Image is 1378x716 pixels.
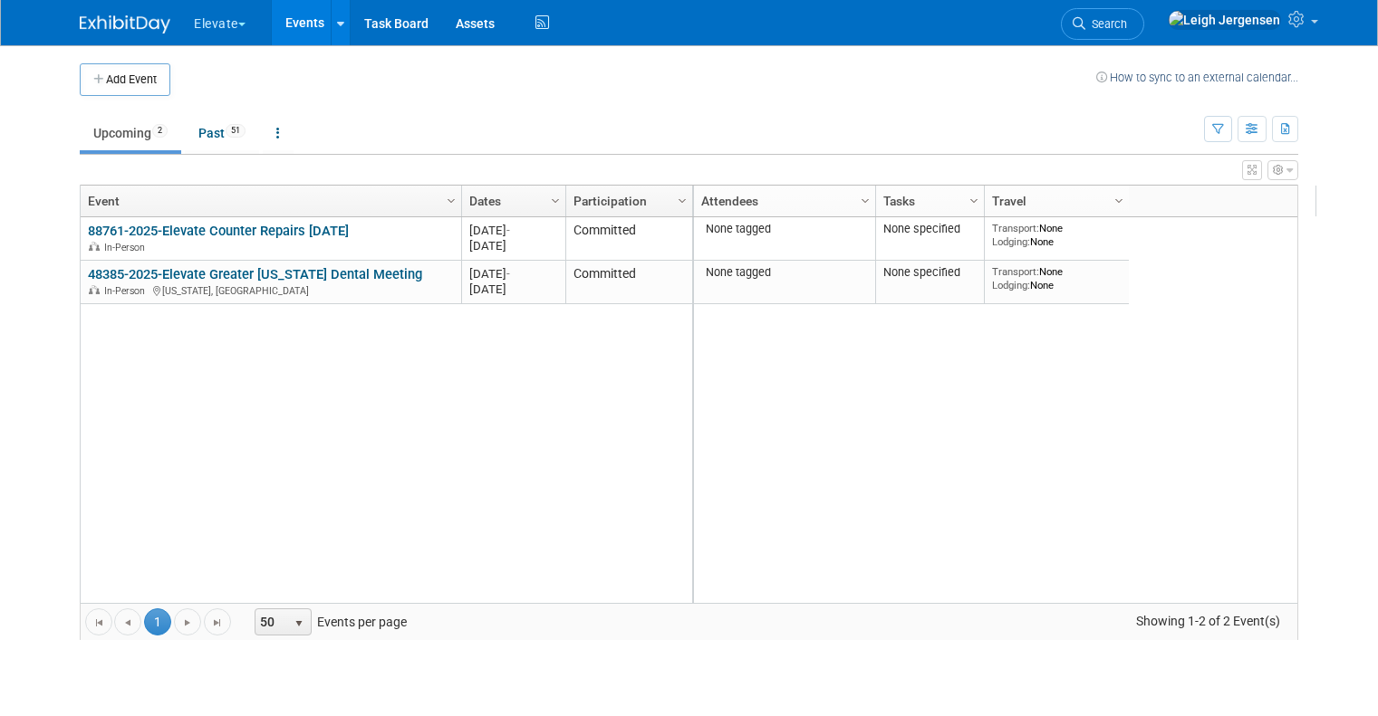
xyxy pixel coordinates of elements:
span: Events per page [232,608,425,635]
span: Column Settings [1112,194,1126,208]
div: [DATE] [469,223,557,238]
div: None tagged [701,265,869,280]
div: None None [992,222,1123,248]
span: Transport: [992,222,1039,234]
div: None specified [883,265,978,280]
span: Go to the previous page [120,616,135,630]
a: Go to the last page [204,608,231,635]
a: Tasks [883,186,972,216]
a: Upcoming2 [80,116,181,150]
a: Dates [469,186,554,216]
span: Lodging: [992,279,1030,291]
img: In-Person Event [89,242,100,251]
a: Go to the first page [85,608,112,635]
span: Column Settings [548,194,563,208]
a: Participation [573,186,680,216]
span: 51 [226,124,246,138]
a: Column Settings [1110,186,1130,213]
div: [DATE] [469,282,557,297]
td: Committed [565,217,692,261]
div: None tagged [701,222,869,236]
span: 1 [144,608,171,635]
a: Search [1061,8,1144,40]
a: Column Settings [673,186,693,213]
img: Leigh Jergensen [1168,10,1281,30]
span: Go to the last page [210,616,225,630]
span: Column Settings [967,194,981,208]
span: Column Settings [675,194,689,208]
span: - [506,224,510,237]
a: Event [88,186,449,216]
span: Showing 1-2 of 2 Event(s) [1120,608,1297,634]
img: ExhibitDay [80,15,170,33]
a: Travel [992,186,1117,216]
span: Transport: [992,265,1039,278]
button: Add Event [80,63,170,96]
span: - [506,267,510,281]
span: Go to the first page [92,616,106,630]
div: None None [992,265,1123,291]
div: [DATE] [469,238,557,253]
a: 88761-2025-Elevate Counter Repairs [DATE] [88,223,349,239]
div: [US_STATE], [GEOGRAPHIC_DATA] [88,282,453,298]
a: Attendees [701,186,863,216]
span: Column Settings [444,194,458,208]
span: Go to the next page [180,616,195,630]
span: 50 [255,609,286,635]
td: Committed [565,261,692,304]
a: Column Settings [965,186,985,213]
span: Search [1085,17,1127,31]
span: 2 [152,124,168,138]
div: None specified [883,222,978,236]
span: select [292,616,306,631]
a: Column Settings [856,186,876,213]
span: Lodging: [992,235,1030,248]
div: [DATE] [469,266,557,282]
a: Go to the previous page [114,608,141,635]
a: 48385-2025-Elevate Greater [US_STATE] Dental Meeting [88,266,422,282]
span: In-Person [104,285,150,297]
a: Past51 [185,116,259,150]
a: Column Settings [546,186,566,213]
a: Column Settings [442,186,462,213]
img: In-Person Event [89,285,100,294]
span: Column Settings [858,194,872,208]
span: In-Person [104,242,150,253]
a: How to sync to an external calendar... [1096,71,1298,84]
a: Go to the next page [174,608,201,635]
